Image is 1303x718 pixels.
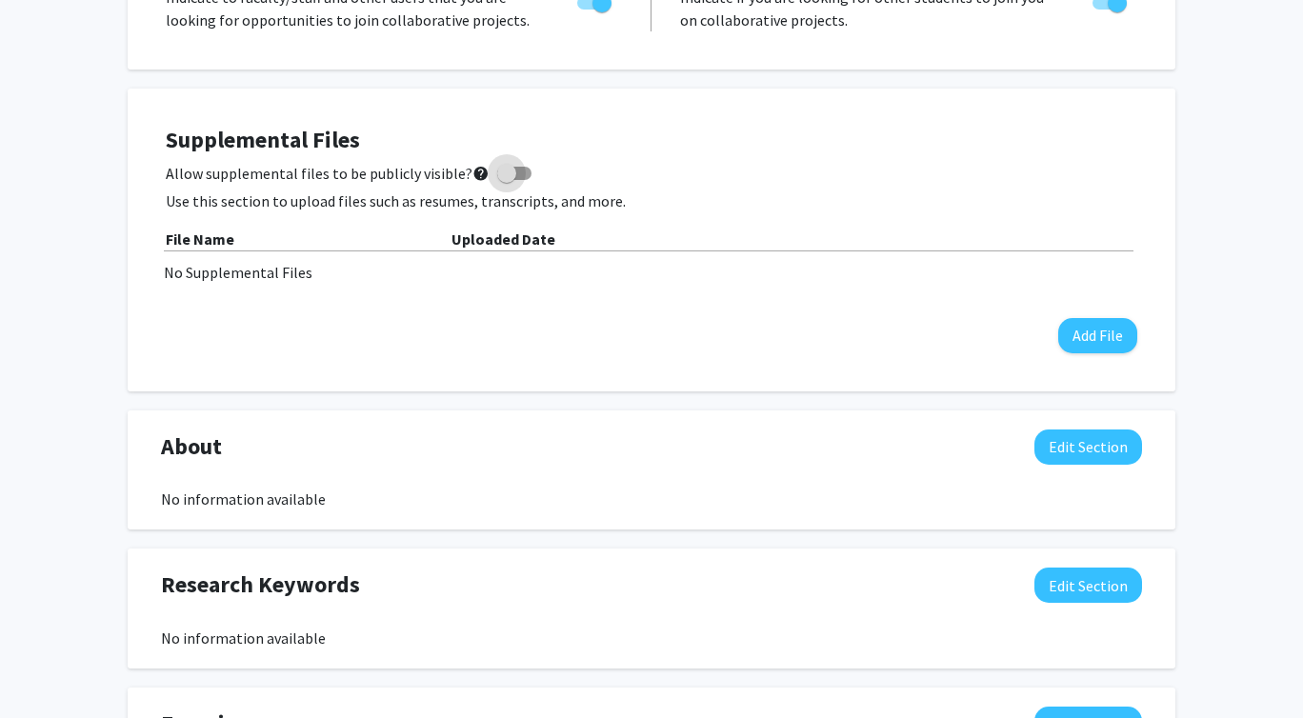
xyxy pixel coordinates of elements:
[164,261,1139,284] div: No Supplemental Files
[14,632,81,704] iframe: Chat
[166,229,234,249] b: File Name
[166,162,490,185] span: Allow supplemental files to be publicly visible?
[161,568,360,602] span: Research Keywords
[1034,429,1142,465] button: Edit About
[1034,568,1142,603] button: Edit Research Keywords
[161,488,1142,510] div: No information available
[472,162,490,185] mat-icon: help
[166,127,1137,154] h4: Supplemental Files
[161,627,1142,649] div: No information available
[1058,318,1137,353] button: Add File
[166,189,1137,212] p: Use this section to upload files such as resumes, transcripts, and more.
[451,229,555,249] b: Uploaded Date
[161,429,222,464] span: About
